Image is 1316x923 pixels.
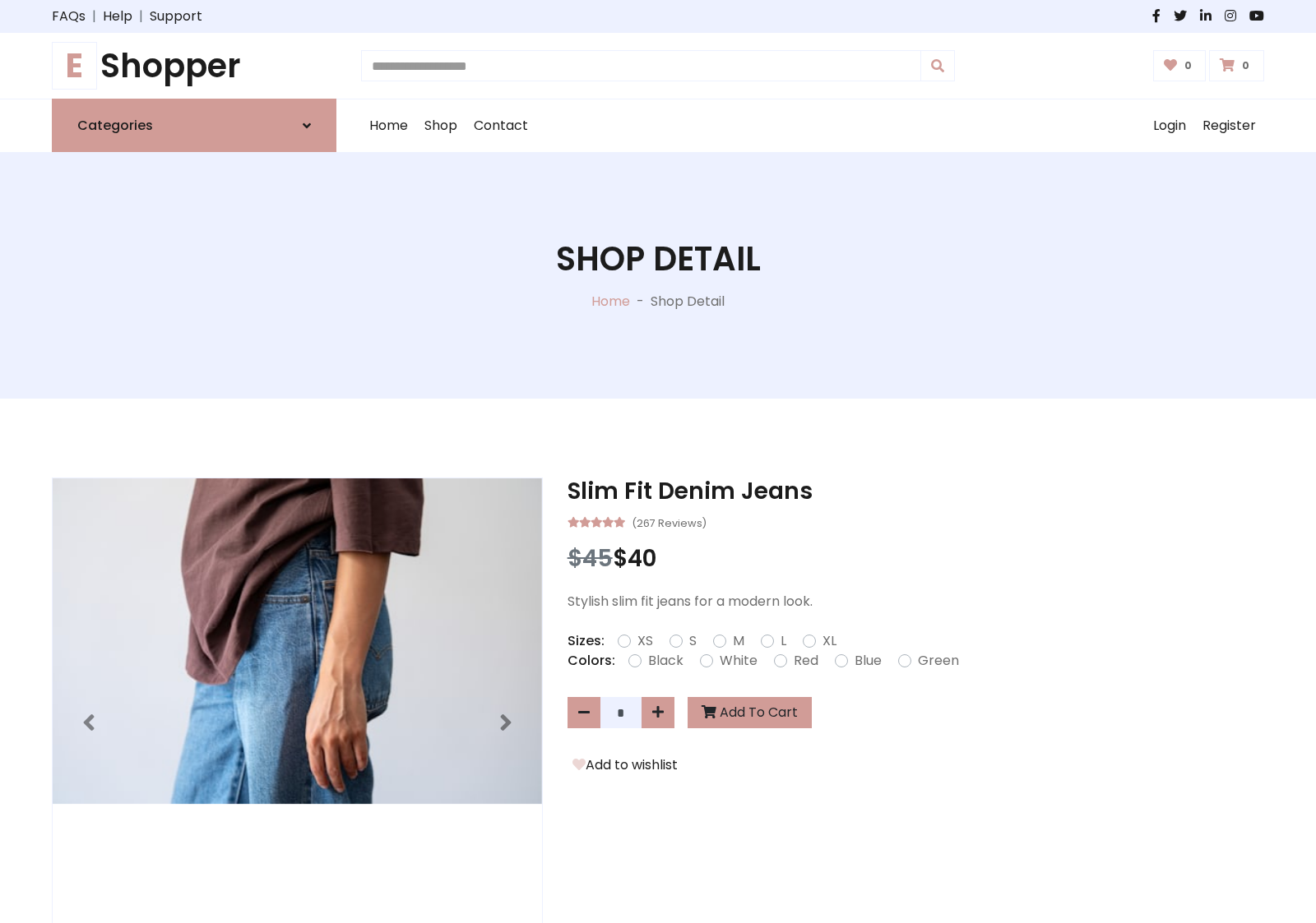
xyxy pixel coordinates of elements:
h6: Categories [77,118,153,133]
label: Red [794,651,818,671]
label: M [733,631,744,651]
h1: Shop Detail [556,239,761,279]
h3: Slim Fit Denim Jeans [568,478,1264,505]
a: Support [150,7,202,26]
button: Add to wishlist [568,755,683,776]
a: Contact [466,99,536,152]
h3: $ [568,545,1264,573]
span: $45 [568,542,613,575]
a: FAQs [52,7,86,26]
p: Colors: [568,651,615,671]
img: Image [53,478,542,804]
span: E [52,42,97,90]
span: 0 [1238,58,1253,73]
a: Home [591,292,630,311]
a: 0 [1153,50,1207,81]
label: L [781,631,786,651]
a: EShopper [52,46,336,85]
span: | [132,7,150,26]
label: XS [637,631,653,651]
a: Help [103,7,132,26]
p: Shop Detail [651,292,725,312]
span: 40 [628,542,656,575]
button: Add To Cart [688,697,812,728]
a: Register [1194,99,1264,152]
label: Black [648,651,683,671]
p: Stylish slim fit jeans for a modern look. [568,592,1264,611]
p: - [630,292,651,312]
label: Blue [855,651,882,671]
a: Home [361,99,416,152]
a: Categories [52,99,336,152]
span: 0 [1180,58,1196,73]
label: S [689,631,697,651]
small: (267 Reviews) [632,512,707,532]
p: Sizes: [568,631,605,651]
label: White [720,651,758,671]
a: 0 [1209,50,1264,81]
span: | [86,7,103,26]
label: Green [918,651,959,671]
a: Login [1145,99,1194,152]
label: XL [822,631,836,651]
h1: Shopper [52,46,336,85]
a: Shop [416,99,466,152]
